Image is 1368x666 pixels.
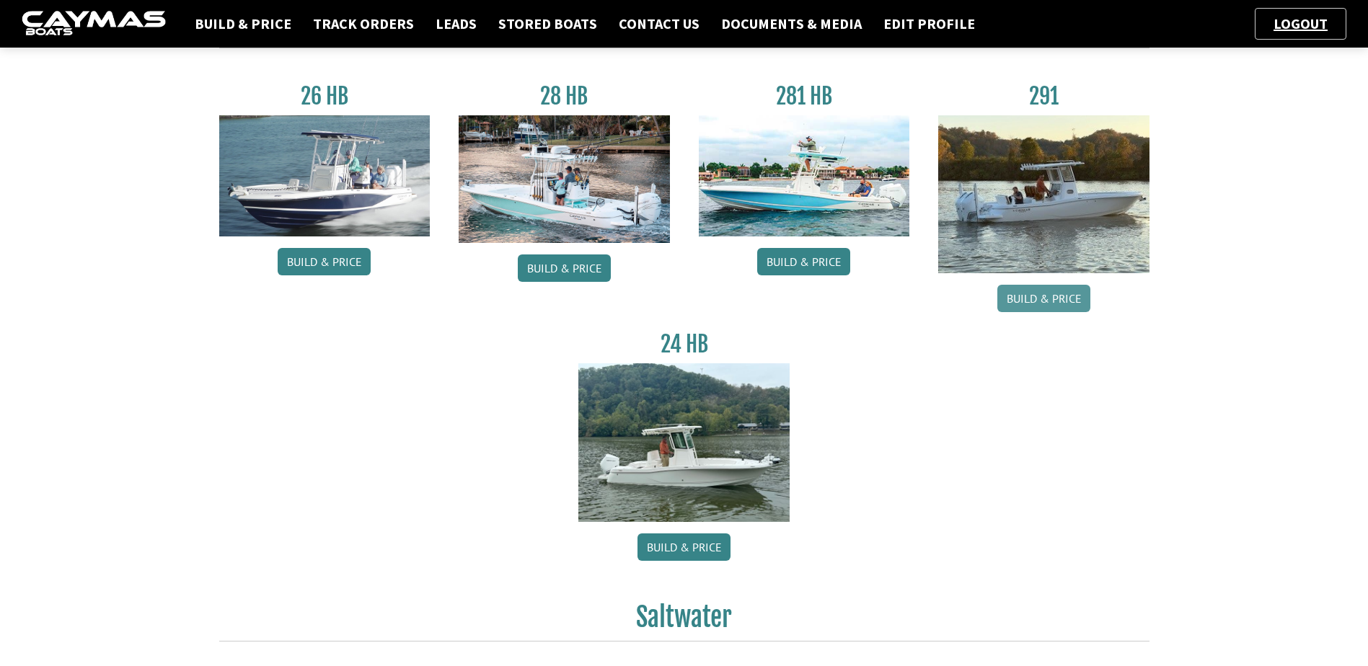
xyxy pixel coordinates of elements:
[757,248,850,275] a: Build & Price
[578,331,790,358] h3: 24 HB
[997,285,1090,312] a: Build & Price
[938,83,1149,110] h3: 291
[1266,14,1335,32] a: Logout
[938,115,1149,273] img: 291_Thumbnail.jpg
[518,254,611,282] a: Build & Price
[699,115,910,236] img: 28-hb-twin.jpg
[714,14,869,33] a: Documents & Media
[278,248,371,275] a: Build & Price
[578,363,790,521] img: 24_HB_thumbnail.jpg
[612,14,707,33] a: Contact Us
[306,14,421,33] a: Track Orders
[219,115,431,236] img: 26_new_photo_resized.jpg
[187,14,299,33] a: Build & Price
[699,83,910,110] h3: 281 HB
[219,601,1149,641] h2: Saltwater
[219,83,431,110] h3: 26 HB
[491,14,604,33] a: Stored Boats
[22,11,166,37] img: caymas-dealer-connect-2ed40d3bc7270c1d8d7ffb4b79bf05adc795679939227970def78ec6f6c03838.gif
[459,115,670,243] img: 28_hb_thumbnail_for_caymas_connect.jpg
[637,533,731,561] a: Build & Price
[459,83,670,110] h3: 28 HB
[428,14,484,33] a: Leads
[876,14,982,33] a: Edit Profile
